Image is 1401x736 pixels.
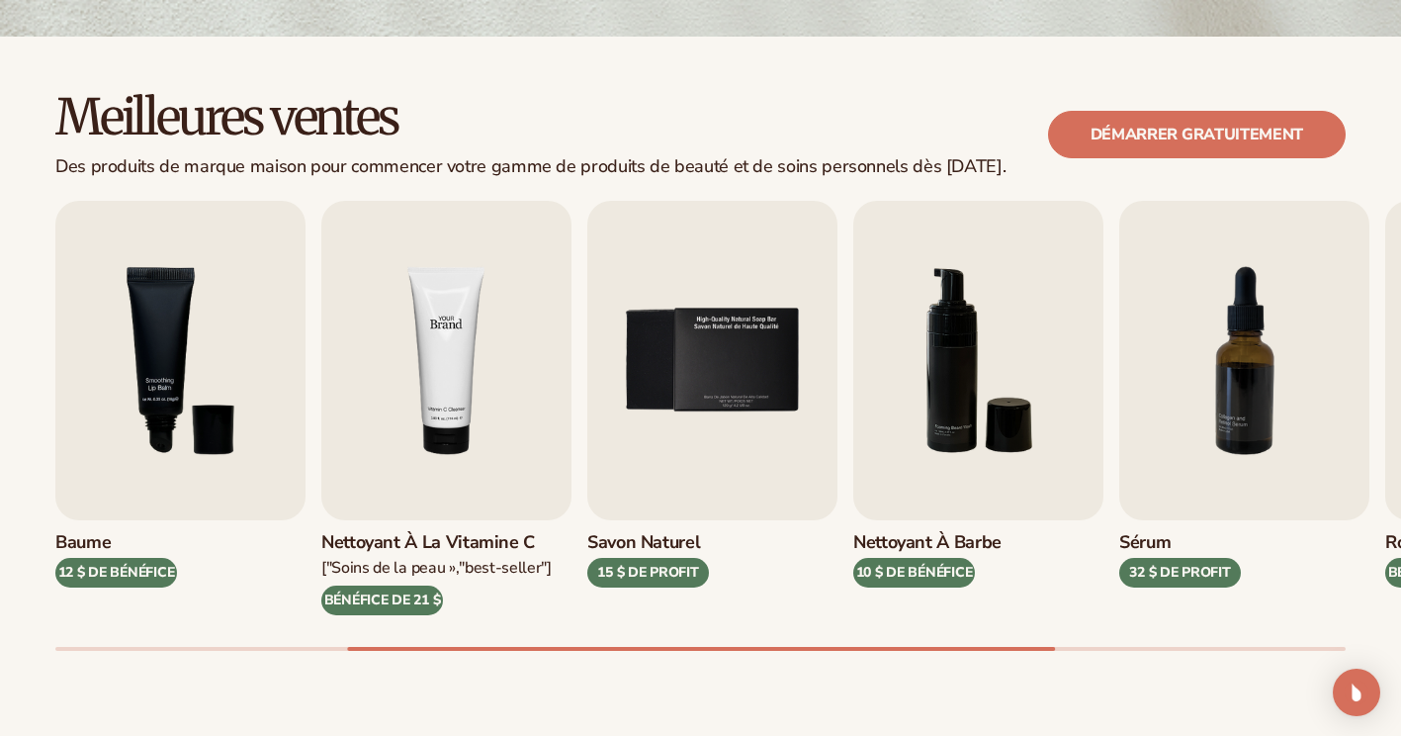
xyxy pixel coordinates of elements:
[1119,201,1369,615] a: 7 / 9
[1119,558,1241,588] div: 32 $ DE PROFIT
[853,201,1103,615] a: 6 / 9
[1333,669,1380,716] div: Ouvrez Intercom Messenger
[55,558,177,588] div: 12 $ DE BÉNÉFICE
[853,558,975,588] div: 10 $ DE BÉNÉFICE
[587,201,837,615] a: 5 / 9
[321,558,552,579] div: ["Soins de la peau »,"Best-seller"]
[1119,532,1241,554] h3: Sérum
[55,92,1006,144] h2: Meilleures ventes
[1048,111,1346,158] a: Démarrer gratuitement
[55,532,177,554] h3: Baume
[587,532,709,554] h3: Savon naturel
[853,532,1002,554] h3: Nettoyant à barbe
[587,558,709,588] div: 15 $ DE PROFIT
[321,201,571,615] a: 4 / 9
[55,156,1006,178] div: Des produits de marque maison pour commencer votre gamme de produits de beauté et de soins person...
[321,586,443,615] div: BÉNÉFICE DE 21 $
[321,201,571,520] img: Image Shopify 8
[321,532,552,554] h3: Nettoyant à la vitamine C
[55,201,306,615] a: 3 / 9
